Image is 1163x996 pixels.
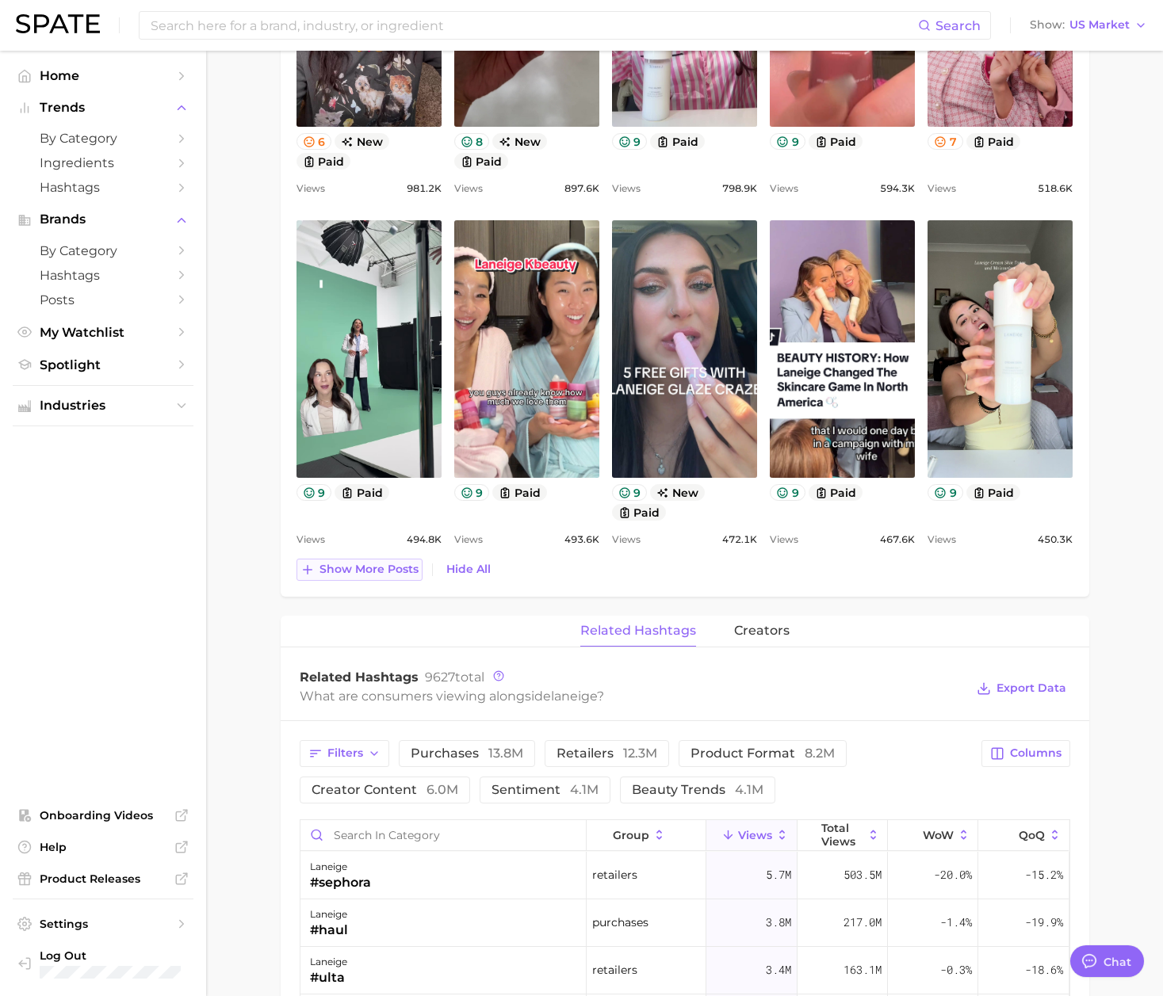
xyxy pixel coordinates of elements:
span: -15.2% [1025,865,1063,884]
button: Show more posts [296,559,423,581]
span: new [492,133,547,150]
span: creator content [312,784,458,796]
span: -18.6% [1025,960,1063,979]
div: laneige [310,905,348,924]
span: Views [928,179,956,198]
a: My Watchlist [13,320,193,345]
span: creators [734,624,790,638]
span: 9627 [425,670,455,685]
button: 9 [454,484,490,501]
span: retailers [592,960,637,979]
a: Product Releases [13,867,193,891]
span: Hide All [446,563,491,576]
span: Views [928,530,956,549]
span: 472.1k [722,530,757,549]
span: Hashtags [40,268,166,283]
span: Settings [40,917,166,931]
input: Search here for a brand, industry, or ingredient [149,12,918,39]
span: Ingredients [40,155,166,170]
button: paid [296,153,351,170]
span: 5.7m [766,865,791,884]
span: Views [296,179,325,198]
span: WoW [923,829,954,841]
span: related hashtags [580,624,696,638]
div: #haul [310,921,348,940]
span: -1.4% [940,913,972,932]
button: paid [966,133,1021,150]
span: 13.8m [488,746,523,761]
button: paid [454,153,509,170]
span: 897.6k [564,179,599,198]
button: 9 [612,484,648,501]
span: 4.1m [735,782,763,797]
button: Views [706,820,797,851]
a: by Category [13,126,193,151]
a: Settings [13,912,193,936]
span: 467.6k [880,530,915,549]
span: by Category [40,131,166,146]
span: Related Hashtags [300,670,419,685]
a: Posts [13,288,193,312]
div: laneige [310,952,347,971]
span: Total Views [821,822,863,847]
span: Views [296,530,325,549]
span: 6.0m [427,782,458,797]
button: ShowUS Market [1026,15,1151,36]
span: Help [40,840,166,854]
span: My Watchlist [40,325,166,340]
div: #sephora [310,873,371,892]
span: Brands [40,212,166,227]
span: purchases [411,747,523,760]
button: paid [612,504,667,521]
span: Spotlight [40,357,166,372]
button: paid [492,484,547,501]
span: US Market [1069,21,1130,29]
span: Filters [327,746,363,760]
a: Hashtags [13,175,193,200]
span: Columns [1010,746,1062,760]
span: Views [770,530,798,549]
a: Onboarding Videos [13,803,193,827]
button: laneige#sephoraretailers5.7m503.5m-20.0%-15.2% [300,852,1069,899]
span: 450.3k [1038,530,1073,549]
span: Trends [40,101,166,115]
a: Log out. Currently logged in with e-mail veronica_radyuk@us.amorepacific.com. [13,944,193,984]
span: Hashtags [40,180,166,195]
span: 518.6k [1038,179,1073,198]
button: Total Views [798,820,888,851]
span: 4.1m [570,782,599,797]
span: 981.2k [407,179,442,198]
div: #ulta [310,968,347,987]
button: Filters [300,740,389,767]
button: paid [809,133,863,150]
span: Views [454,530,483,549]
input: Search in category [300,820,586,850]
span: product format [691,747,835,760]
span: 12.3m [623,746,657,761]
span: 8.2m [805,746,835,761]
span: 494.8k [407,530,442,549]
button: 7 [928,133,963,150]
span: sentiment [492,784,599,796]
span: Search [935,18,981,33]
span: Onboarding Videos [40,808,166,822]
span: Show [1030,21,1065,29]
a: Ingredients [13,151,193,175]
button: Trends [13,96,193,120]
button: 9 [770,484,805,501]
span: -20.0% [934,865,972,884]
span: Show more posts [319,563,419,576]
button: 9 [928,484,963,501]
button: WoW [888,820,978,851]
span: 3.4m [766,960,791,979]
img: SPATE [16,14,100,33]
button: 6 [296,133,332,150]
button: laneige#ultaretailers3.4m163.1m-0.3%-18.6% [300,947,1069,994]
span: 217.0m [844,913,882,932]
span: -0.3% [940,960,972,979]
button: 8 [454,133,490,150]
span: laneige [551,689,597,704]
span: 3.8m [766,913,791,932]
span: Export Data [997,681,1066,695]
span: 163.1m [844,960,882,979]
